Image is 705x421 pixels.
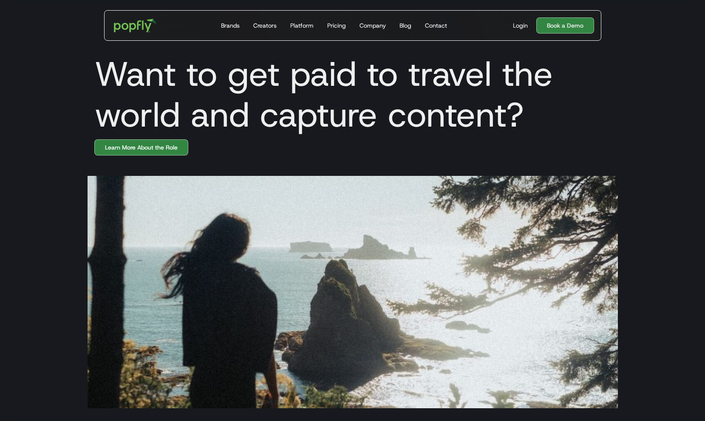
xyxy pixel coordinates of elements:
[536,17,594,34] a: Book a Demo
[399,21,411,30] div: Blog
[327,21,346,30] div: Pricing
[253,21,277,30] div: Creators
[360,21,386,30] div: Company
[422,11,450,40] a: Contact
[88,54,618,135] h1: Want to get paid to travel the world and capture content?
[250,11,280,40] a: Creators
[513,21,528,30] div: Login
[396,11,415,40] a: Blog
[356,11,389,40] a: Company
[108,13,163,38] a: home
[290,21,314,30] div: Platform
[510,21,531,30] a: Login
[324,11,349,40] a: Pricing
[94,139,188,155] a: Learn More About the Role
[287,11,317,40] a: Platform
[425,21,447,30] div: Contact
[218,11,243,40] a: Brands
[221,21,240,30] div: Brands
